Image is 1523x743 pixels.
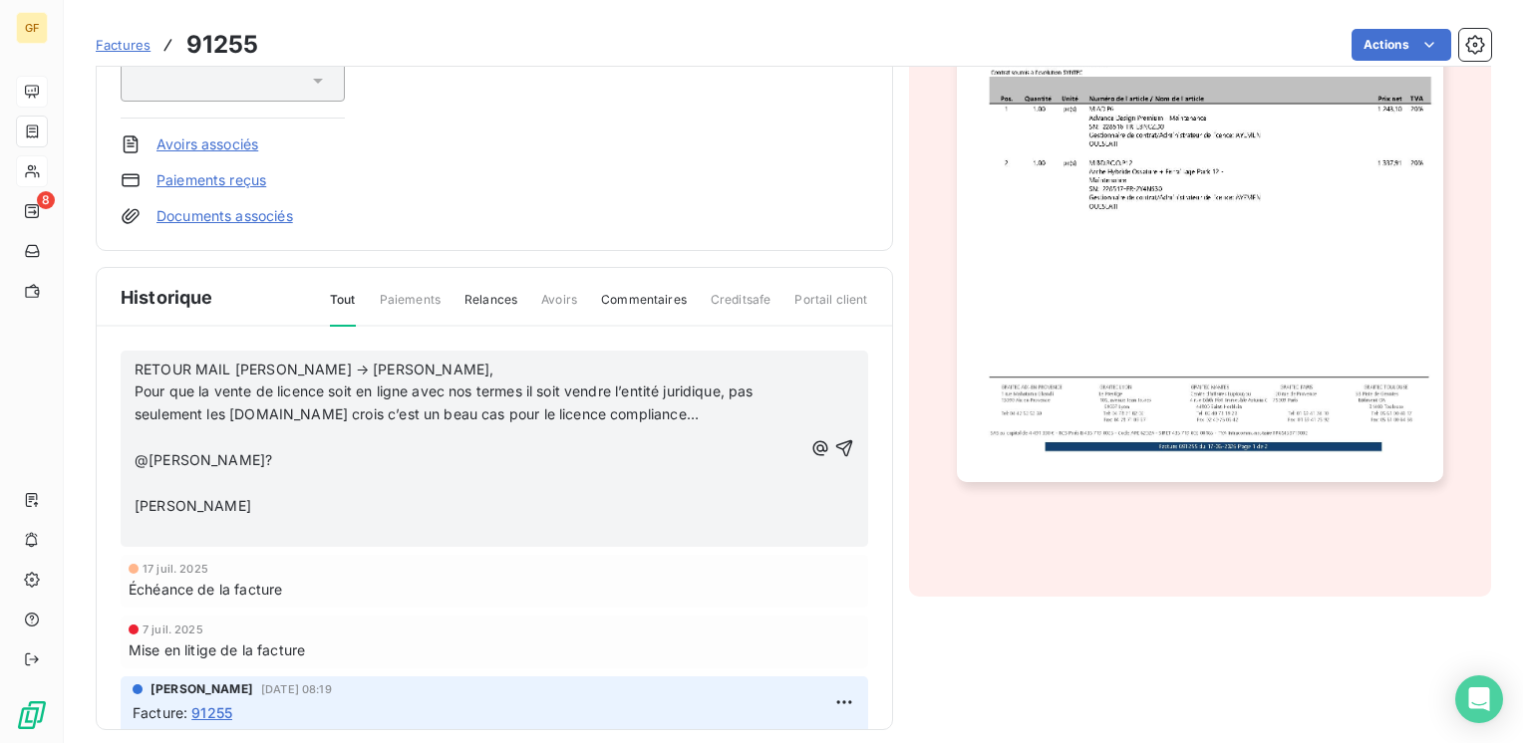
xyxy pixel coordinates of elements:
[261,683,332,695] span: [DATE] 08:19
[135,382,758,422] span: Pour que la vente de licence soit en ligne avec nos termes il soit vendre l’entité juridique, pas...
[330,291,356,327] span: Tout
[1352,29,1451,61] button: Actions
[794,291,867,325] span: Portail client
[135,497,251,514] span: [PERSON_NAME]
[156,170,266,190] a: Paiements reçus
[143,563,208,575] span: 17 juil. 2025
[37,191,55,209] span: 8
[135,451,272,468] span: @[PERSON_NAME]?
[380,291,441,325] span: Paiements
[601,291,687,325] span: Commentaires
[464,291,517,325] span: Relances
[129,639,305,660] span: Mise en litige de la facture
[191,702,232,723] span: 91255
[541,291,577,325] span: Avoirs
[16,699,48,731] img: Logo LeanPay
[96,35,151,55] a: Factures
[186,27,258,63] h3: 91255
[143,623,203,635] span: 7 juil. 2025
[135,361,493,377] span: RETOUR MAIL [PERSON_NAME] → [PERSON_NAME],
[151,680,253,698] span: [PERSON_NAME]
[121,284,213,311] span: Historique
[96,37,151,53] span: Factures
[711,291,771,325] span: Creditsafe
[16,12,48,44] div: GF
[156,206,293,226] a: Documents associés
[1455,675,1503,723] div: Open Intercom Messenger
[133,702,187,723] span: Facture :
[129,579,282,600] span: Échéance de la facture
[156,134,258,154] a: Avoirs associés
